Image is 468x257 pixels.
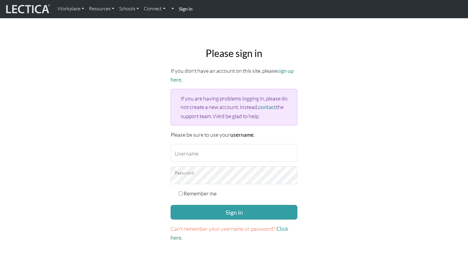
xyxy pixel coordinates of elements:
span: Can't remember your username or password? [171,225,275,232]
p: . [171,224,297,242]
button: Sign in [171,205,297,220]
input: Username [171,144,297,162]
a: Workplace [55,2,87,15]
label: Remember me [183,189,217,198]
a: Connect [141,2,168,15]
p: Please be sure to use your . [171,130,297,139]
strong: username [230,132,253,138]
strong: Sign in [179,6,193,12]
div: If you are having problems logging in, please do not create a new account. Instead, the support t... [171,89,297,125]
a: Resources [87,2,117,15]
p: If you don't have an account on this site, please . [171,66,297,84]
a: Sign in [176,2,195,16]
a: Schools [117,2,141,15]
h2: Please sign in [171,48,297,59]
a: contact [258,104,276,110]
img: lecticalive [5,3,50,15]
